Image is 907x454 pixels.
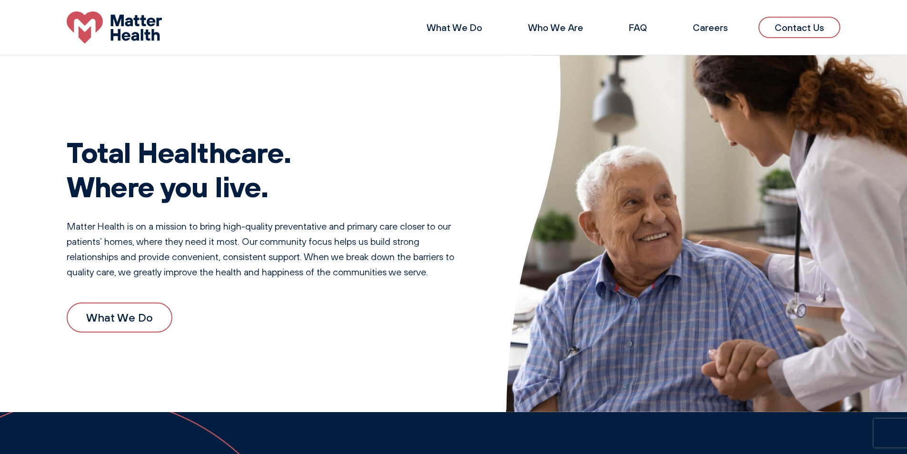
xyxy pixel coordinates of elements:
a: Careers [693,21,728,33]
a: Contact Us [758,17,840,38]
a: What We Do [67,303,172,332]
h1: Total Healthcare. Where you live. [67,135,468,203]
a: What We Do [427,21,482,33]
p: Matter Health is on a mission to bring high-quality preventative and primary care closer to our p... [67,219,468,280]
a: Who We Are [528,21,583,33]
a: FAQ [629,21,647,33]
